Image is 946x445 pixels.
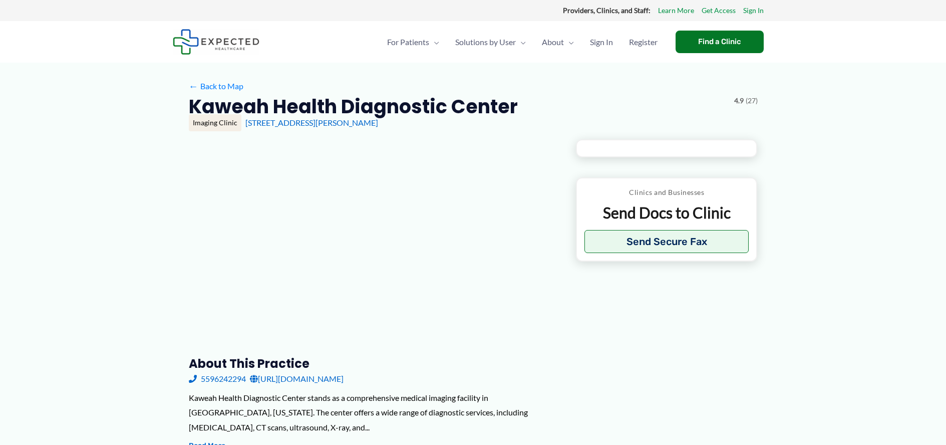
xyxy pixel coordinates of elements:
[590,25,613,60] span: Sign In
[584,186,749,199] p: Clinics and Businesses
[702,4,736,17] a: Get Access
[564,25,574,60] span: Menu Toggle
[743,4,764,17] a: Sign In
[734,94,744,107] span: 4.9
[189,114,241,131] div: Imaging Clinic
[746,94,758,107] span: (27)
[173,29,259,55] img: Expected Healthcare Logo - side, dark font, small
[563,6,651,15] strong: Providers, Clinics, and Staff:
[189,356,560,371] h3: About this practice
[542,25,564,60] span: About
[379,25,447,60] a: For PatientsMenu Toggle
[534,25,582,60] a: AboutMenu Toggle
[250,371,344,386] a: [URL][DOMAIN_NAME]
[658,4,694,17] a: Learn More
[455,25,516,60] span: Solutions by User
[189,371,246,386] a: 5596242294
[621,25,666,60] a: Register
[447,25,534,60] a: Solutions by UserMenu Toggle
[189,94,518,119] h2: Kaweah Health Diagnostic Center
[189,79,243,94] a: ←Back to Map
[584,230,749,253] button: Send Secure Fax
[189,81,198,91] span: ←
[379,25,666,60] nav: Primary Site Navigation
[429,25,439,60] span: Menu Toggle
[582,25,621,60] a: Sign In
[245,118,378,127] a: [STREET_ADDRESS][PERSON_NAME]
[676,31,764,53] a: Find a Clinic
[584,203,749,223] p: Send Docs to Clinic
[387,25,429,60] span: For Patients
[189,390,560,435] div: Kaweah Health Diagnostic Center stands as a comprehensive medical imaging facility in [GEOGRAPHIC...
[516,25,526,60] span: Menu Toggle
[629,25,658,60] span: Register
